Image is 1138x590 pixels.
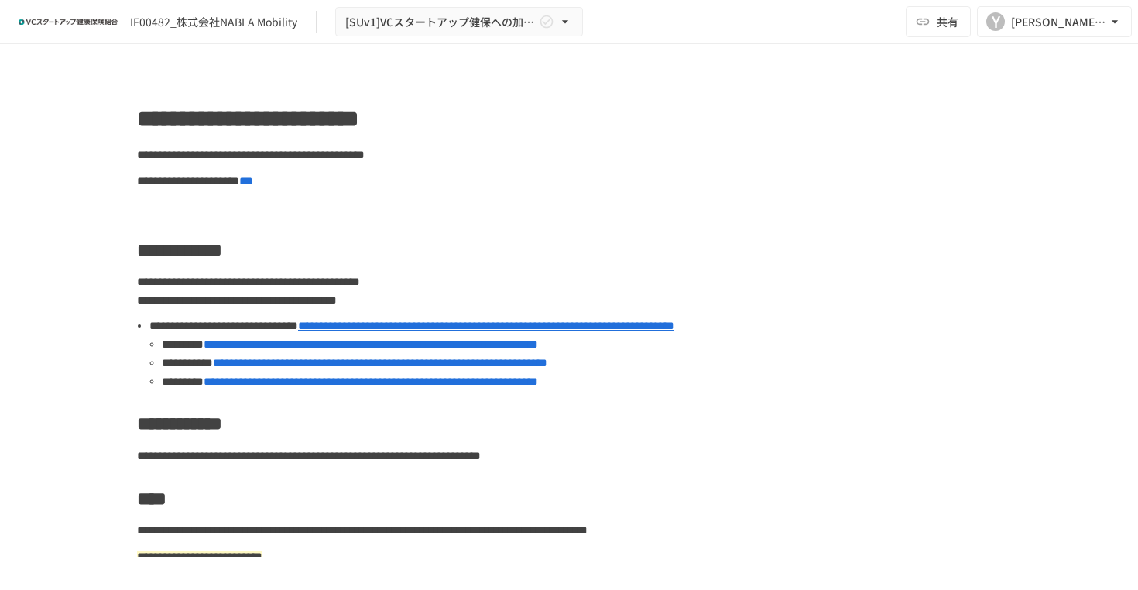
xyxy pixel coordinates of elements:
span: [SUv1]VCスタートアップ健保への加入申請手続き [345,12,536,32]
img: ZDfHsVrhrXUoWEWGWYf8C4Fv4dEjYTEDCNvmL73B7ox [19,9,118,34]
button: 共有 [906,6,971,37]
button: [SUv1]VCスタートアップ健保への加入申請手続き [335,7,583,37]
button: Y[PERSON_NAME][EMAIL_ADDRESS][DOMAIN_NAME] [977,6,1132,37]
div: Y [986,12,1005,31]
div: IF00482_株式会社NABLA Mobility [130,14,297,30]
div: [PERSON_NAME][EMAIL_ADDRESS][DOMAIN_NAME] [1011,12,1107,32]
span: 共有 [937,13,958,30]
